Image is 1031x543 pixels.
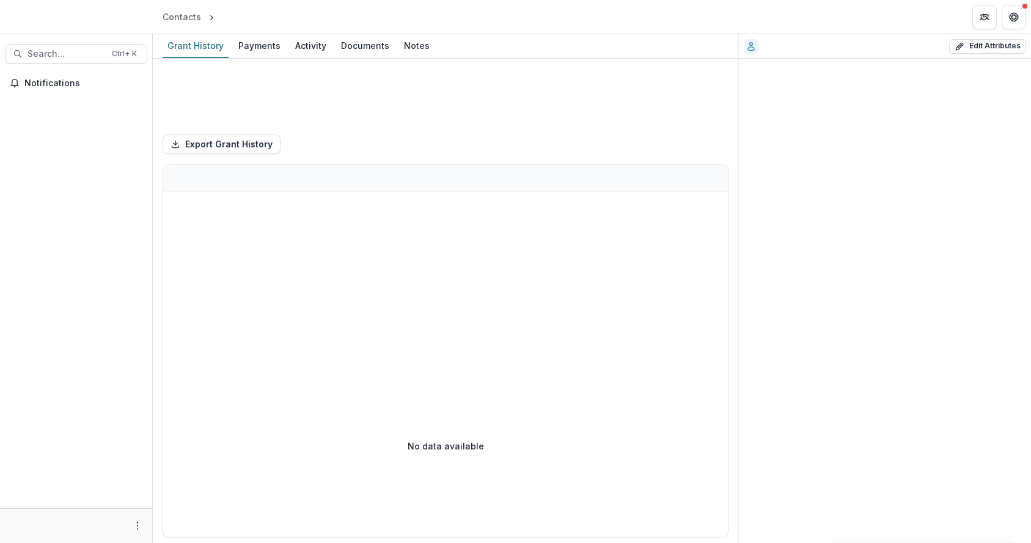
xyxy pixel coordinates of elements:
button: Export Grant History [163,135,281,154]
div: Documents [336,37,394,54]
a: Grant History [163,34,229,58]
a: Contacts [158,8,206,26]
a: Payments [233,34,285,58]
a: Activity [290,34,331,58]
a: Notes [399,34,435,58]
div: Ctrl + K [109,47,139,61]
button: Get Help [1002,5,1026,29]
button: Search... [5,44,147,64]
div: Activity [290,37,331,54]
a: Documents [336,34,394,58]
span: Search... [28,49,105,59]
button: Notifications [5,73,147,93]
p: No data available [408,440,484,452]
button: Partners [972,5,997,29]
span: Notifications [24,78,142,89]
div: Payments [233,37,285,54]
button: More [130,519,145,533]
button: Edit Attributes [949,39,1026,54]
div: Notes [399,37,435,54]
div: Grant History [163,37,229,54]
nav: breadcrumb [158,8,269,26]
div: Contacts [163,10,201,23]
